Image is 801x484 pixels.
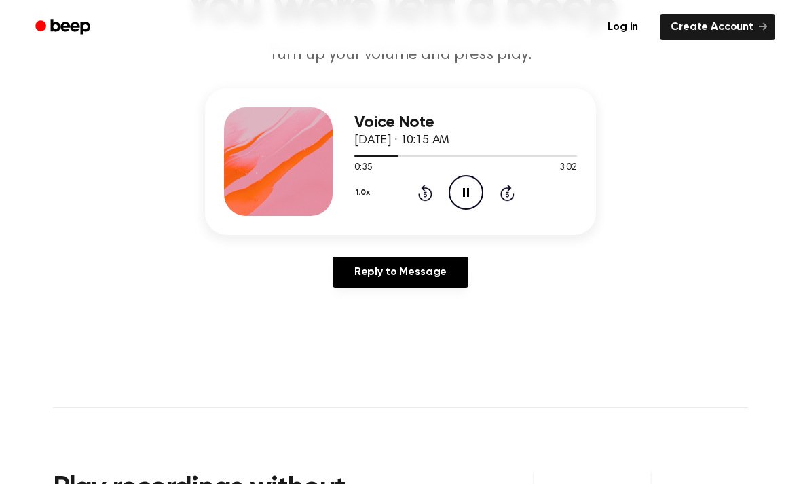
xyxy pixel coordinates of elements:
[354,181,375,204] button: 1.0x
[354,134,449,147] span: [DATE] · 10:15 AM
[140,44,661,67] p: Turn up your volume and press play.
[333,257,468,288] a: Reply to Message
[26,14,103,41] a: Beep
[354,161,372,175] span: 0:35
[594,12,652,43] a: Log in
[354,113,577,132] h3: Voice Note
[660,14,775,40] a: Create Account
[559,161,577,175] span: 3:02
